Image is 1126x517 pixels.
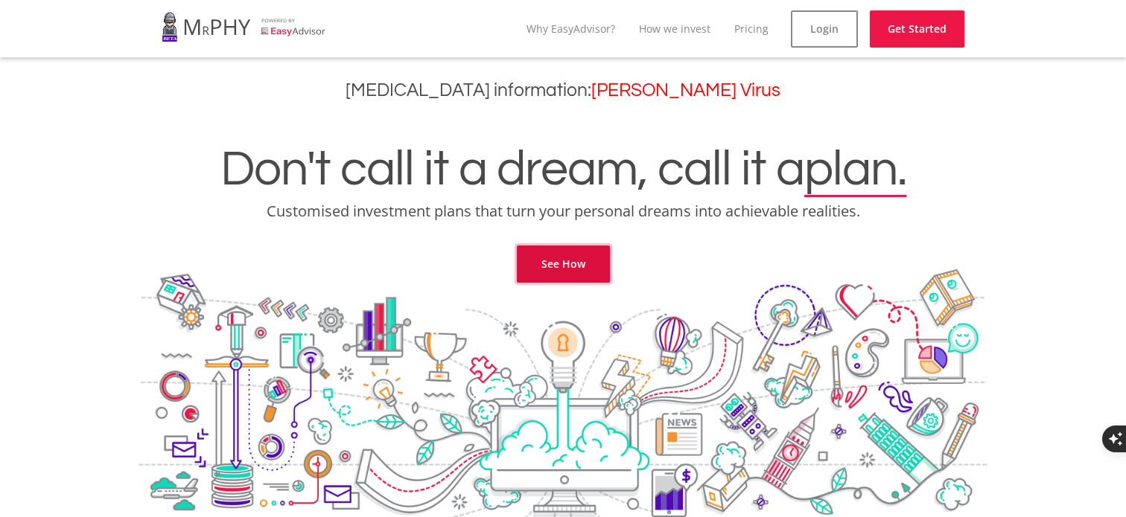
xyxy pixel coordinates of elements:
a: [PERSON_NAME] Virus [591,81,780,100]
a: How we invest [639,22,710,36]
h1: Don't call it a dream, call it a [11,144,1115,195]
a: Get Started [870,10,964,48]
h3: [MEDICAL_DATA] information: [11,80,1115,101]
p: Customised investment plans that turn your personal dreams into achievable realities. [11,201,1115,222]
span: plan. [804,144,906,195]
a: Pricing [734,22,769,36]
a: Why EasyAdvisor? [527,22,615,36]
a: See How [517,245,610,283]
a: Login [791,10,858,48]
